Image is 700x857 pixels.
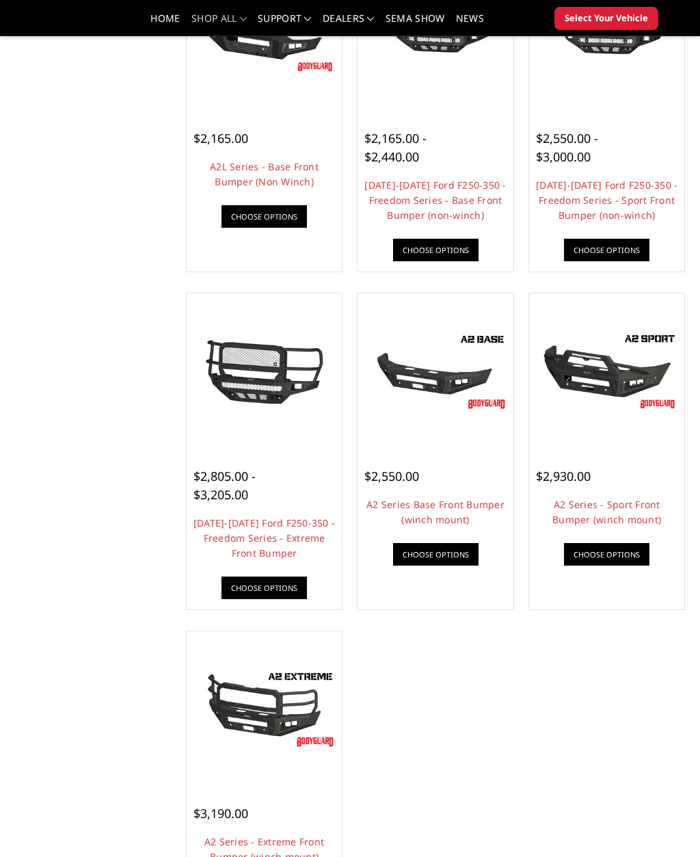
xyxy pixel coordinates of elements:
[190,330,339,413] img: 2017-2022 Ford F250-350 - Freedom Series - Extreme Front Bumper
[361,297,510,446] a: A2 Series Base Front Bumper (winch mount) A2 Series Base Front Bumper (winch mount)
[210,160,319,188] a: A2L Series - Base Front Bumper (Non Winch)
[364,179,506,222] a: [DATE]-[DATE] Ford F250-350 - Freedom Series - Base Front Bumper (non-winch)
[193,468,256,503] span: $2,805.00 - $3,205.00
[190,297,339,446] a: 2017-2022 Ford F250-350 - Freedom Series - Extreme Front Bumper 2017-2022 Ford F250-350 - Freedom...
[565,12,648,25] span: Select Your Vehicle
[536,179,677,222] a: [DATE]-[DATE] Ford F250-350 - Freedom Series - Sport Front Bumper (non-winch)
[193,130,248,146] span: $2,165.00
[221,577,307,599] a: Choose Options
[191,14,247,34] a: shop all
[386,14,445,34] a: SEMA Show
[536,468,591,484] span: $2,930.00
[554,7,658,30] button: Select Your Vehicle
[193,516,335,559] a: [DATE]-[DATE] Ford F250-350 - Freedom Series - Extreme Front Bumper
[361,330,510,413] img: A2 Series Base Front Bumper (winch mount)
[364,468,419,484] span: $2,550.00
[552,498,661,526] a: A2 Series - Sport Front Bumper (winch mount)
[150,14,180,34] a: Home
[366,498,504,526] a: A2 Series Base Front Bumper (winch mount)
[323,14,375,34] a: Dealers
[190,635,339,784] a: A2 Series - Extreme Front Bumper (winch mount) A2 Series - Extreme Front Bumper (winch mount)
[456,14,484,34] a: News
[536,130,598,165] span: $2,550.00 - $3,000.00
[221,205,307,228] a: Choose Options
[190,667,339,750] img: A2 Series - Extreme Front Bumper (winch mount)
[393,239,479,261] a: Choose Options
[533,297,682,446] a: A2 Series - Sport Front Bumper (winch mount) A2 Series - Sport Front Bumper (winch mount)
[564,543,649,566] a: Choose Options
[564,239,649,261] a: Choose Options
[364,130,427,165] span: $2,165.00 - $2,440.00
[533,330,682,413] img: A2 Series - Sport Front Bumper (winch mount)
[193,805,248,821] span: $3,190.00
[258,14,312,34] a: Support
[393,543,479,566] a: Choose Options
